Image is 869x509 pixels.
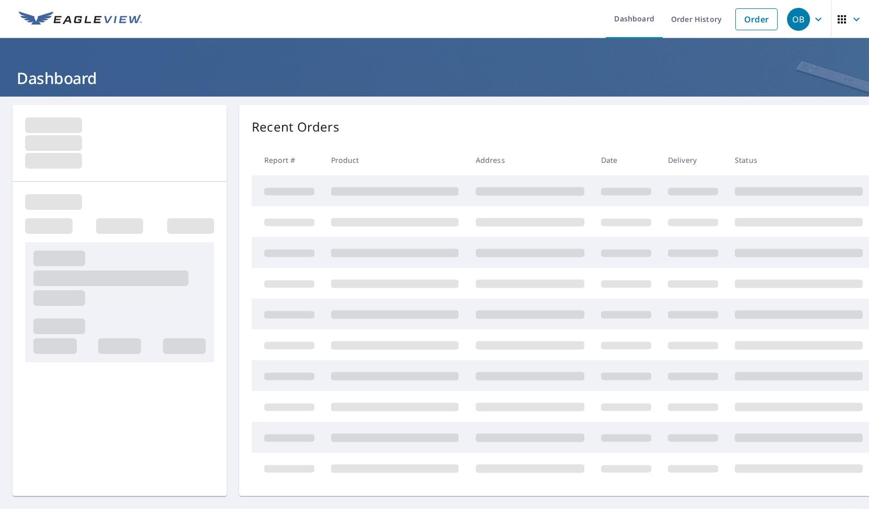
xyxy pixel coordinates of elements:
p: Recent Orders [252,117,339,136]
a: Order [735,8,778,30]
h1: Dashboard [13,67,856,89]
th: Delivery [660,145,726,175]
div: OB [787,8,810,31]
th: Address [467,145,593,175]
th: Date [593,145,660,175]
th: Report # [252,145,323,175]
th: Product [323,145,467,175]
img: EV Logo [19,11,142,27]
